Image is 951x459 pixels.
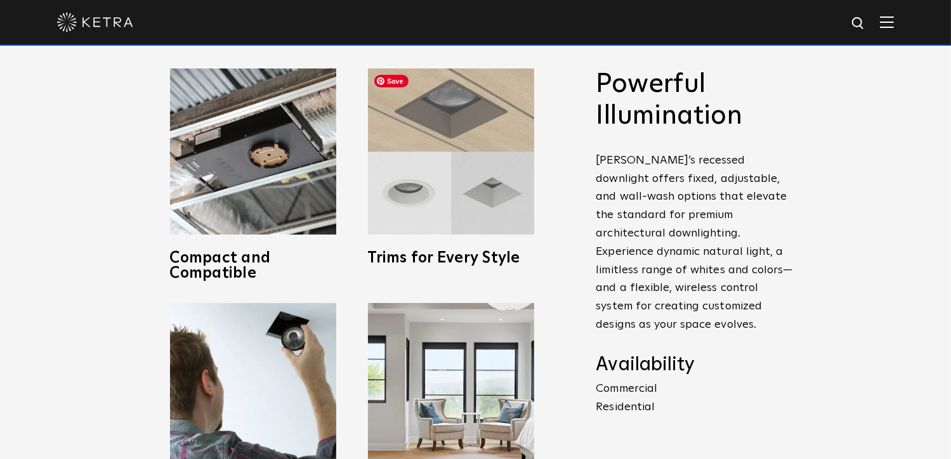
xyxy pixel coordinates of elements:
img: ketra-logo-2019-white [57,13,133,32]
img: Hamburger%20Nav.svg [880,16,894,28]
img: compact-and-copatible [170,68,336,235]
h3: Trims for Every Style [368,250,534,266]
h4: Availability [596,353,793,377]
p: Commercial Residential [596,380,793,417]
img: trims-for-every-style [368,68,534,235]
h2: Powerful Illumination [596,68,793,133]
img: search icon [851,16,867,32]
p: [PERSON_NAME]’s recessed downlight offers fixed, adjustable, and wall-wash options that elevate t... [596,152,793,334]
h3: Compact and Compatible [170,250,336,281]
span: Save [374,75,409,87]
